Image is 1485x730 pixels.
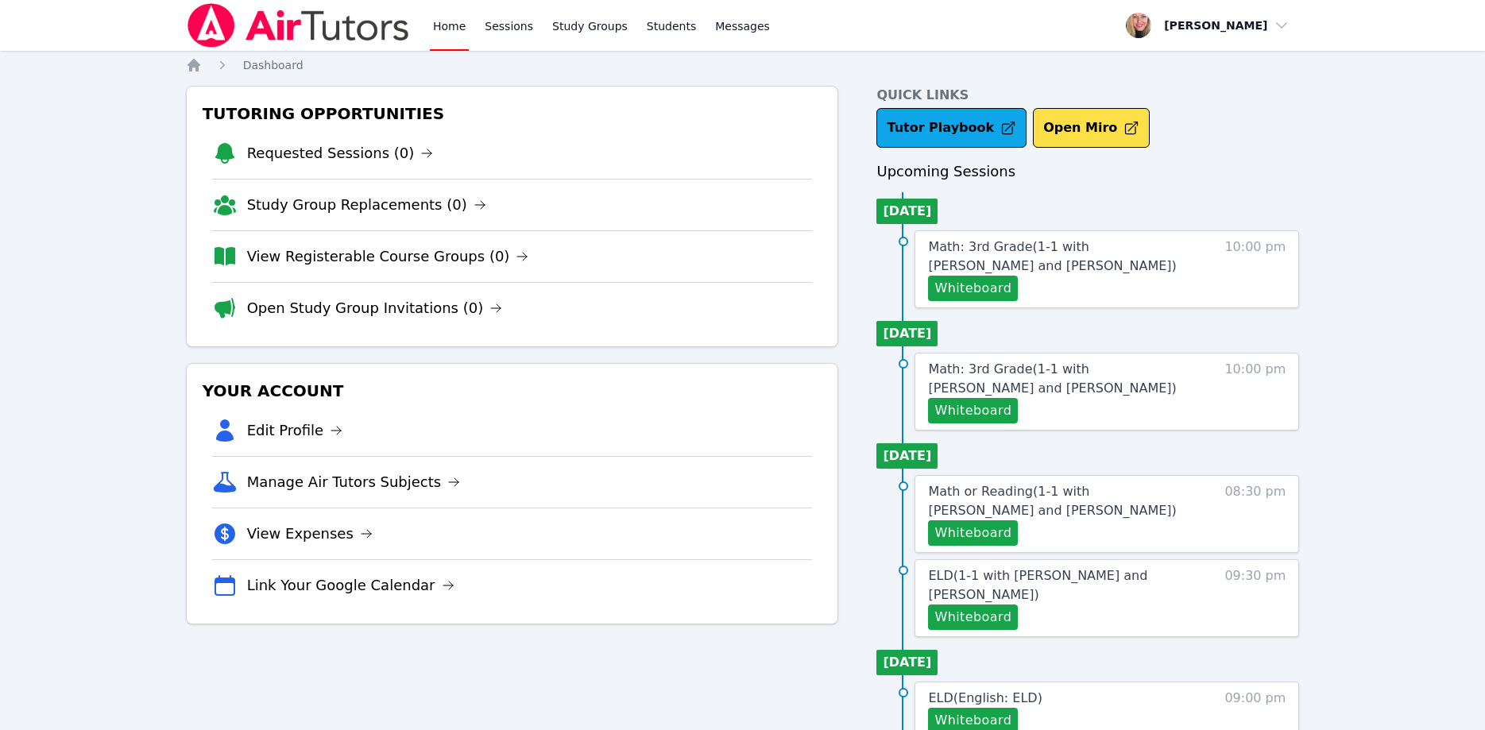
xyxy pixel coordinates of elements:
nav: Breadcrumb [186,57,1300,73]
span: 08:30 pm [1224,482,1286,546]
a: Math: 3rd Grade(1-1 with [PERSON_NAME] and [PERSON_NAME]) [928,360,1196,398]
h3: Your Account [199,377,826,405]
li: [DATE] [876,443,938,469]
span: Math: 3rd Grade ( 1-1 with [PERSON_NAME] and [PERSON_NAME] ) [928,239,1176,273]
li: [DATE] [876,650,938,675]
button: Whiteboard [928,520,1018,546]
button: Whiteboard [928,398,1018,423]
li: [DATE] [876,199,938,224]
a: Open Study Group Invitations (0) [247,297,503,319]
a: Dashboard [243,57,304,73]
span: Dashboard [243,59,304,71]
a: Edit Profile [247,419,343,442]
button: Whiteboard [928,604,1018,630]
span: 10:00 pm [1224,238,1286,301]
span: Math or Reading ( 1-1 with [PERSON_NAME] and [PERSON_NAME] ) [928,484,1176,518]
button: Whiteboard [928,276,1018,301]
a: Link Your Google Calendar [247,574,454,597]
a: View Expenses [247,523,373,545]
a: View Registerable Course Groups (0) [247,245,529,268]
button: Open Miro [1033,108,1150,148]
span: Math: 3rd Grade ( 1-1 with [PERSON_NAME] and [PERSON_NAME] ) [928,361,1176,396]
a: Math: 3rd Grade(1-1 with [PERSON_NAME] and [PERSON_NAME]) [928,238,1196,276]
span: ELD ( English: ELD ) [928,690,1042,705]
span: 09:30 pm [1224,566,1286,630]
a: Study Group Replacements (0) [247,194,486,216]
span: Messages [715,18,770,34]
h4: Quick Links [876,86,1299,105]
h3: Upcoming Sessions [876,160,1299,183]
a: ELD(1-1 with [PERSON_NAME] and [PERSON_NAME]) [928,566,1196,604]
a: Requested Sessions (0) [247,142,434,164]
a: Tutor Playbook [876,108,1027,148]
h3: Tutoring Opportunities [199,99,826,128]
a: Math or Reading(1-1 with [PERSON_NAME] and [PERSON_NAME]) [928,482,1196,520]
a: Manage Air Tutors Subjects [247,471,461,493]
span: 10:00 pm [1224,360,1286,423]
span: ELD ( 1-1 with [PERSON_NAME] and [PERSON_NAME] ) [928,568,1147,602]
li: [DATE] [876,321,938,346]
a: ELD(English: ELD) [928,689,1042,708]
img: Air Tutors [186,3,411,48]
